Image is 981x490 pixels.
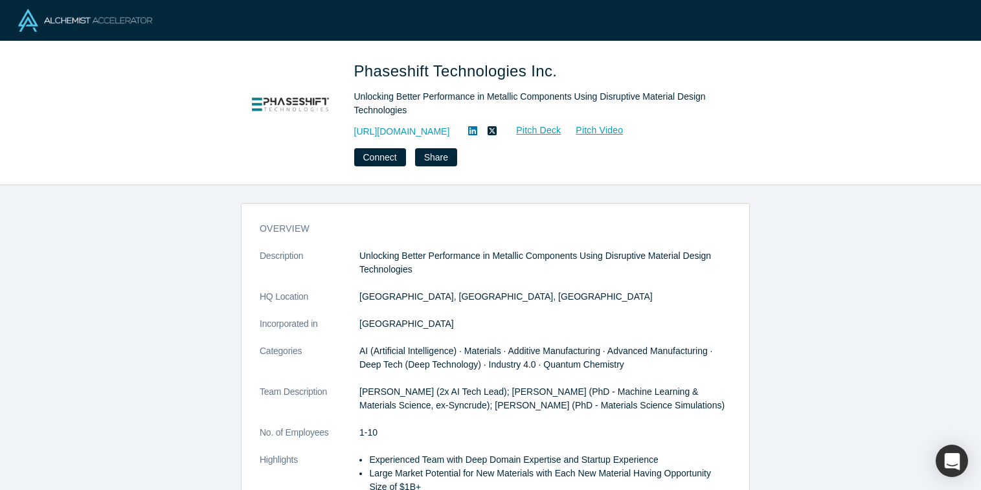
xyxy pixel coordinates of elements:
li: Experienced Team with Deep Domain Expertise and Startup Experience [369,453,731,467]
button: Share [415,148,457,166]
dt: Categories [260,344,359,385]
div: Unlocking Better Performance in Metallic Components Using Disruptive Material Design Technologies [354,90,717,117]
p: [PERSON_NAME] (2x AI Tech Lead); [PERSON_NAME] (PhD - Machine Learning & Materials Science, ex-Sy... [359,385,731,412]
a: Pitch Video [561,123,624,138]
span: Phaseshift Technologies Inc. [354,62,562,80]
dt: Description [260,249,359,290]
img: Alchemist Logo [18,9,152,32]
dd: 1-10 [359,426,731,440]
dt: HQ Location [260,290,359,317]
button: Connect [354,148,406,166]
dt: Team Description [260,385,359,426]
a: [URL][DOMAIN_NAME] [354,125,450,139]
h3: overview [260,222,713,236]
dt: No. of Employees [260,426,359,453]
dd: [GEOGRAPHIC_DATA], [GEOGRAPHIC_DATA], [GEOGRAPHIC_DATA] [359,290,731,304]
a: Pitch Deck [502,123,561,138]
p: Unlocking Better Performance in Metallic Components Using Disruptive Material Design Technologies [359,249,731,276]
dd: [GEOGRAPHIC_DATA] [359,317,731,331]
img: Phaseshift Technologies Inc.'s Logo [245,60,336,150]
dt: Incorporated in [260,317,359,344]
span: AI (Artificial Intelligence) · Materials · Additive Manufacturing · Advanced Manufacturing · Deep... [359,346,713,370]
